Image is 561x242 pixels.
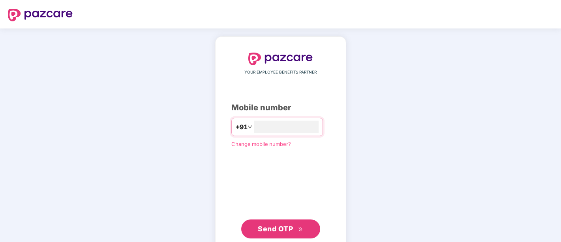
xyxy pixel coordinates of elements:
img: logo [8,9,73,21]
span: double-right [298,227,303,232]
a: Change mobile number? [231,141,291,147]
img: logo [248,53,313,65]
button: Send OTPdouble-right [241,219,320,238]
span: Send OTP [258,225,293,233]
span: down [248,125,252,129]
span: +91 [236,122,248,132]
span: YOUR EMPLOYEE BENEFITS PARTNER [244,69,317,76]
div: Mobile number [231,102,330,114]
